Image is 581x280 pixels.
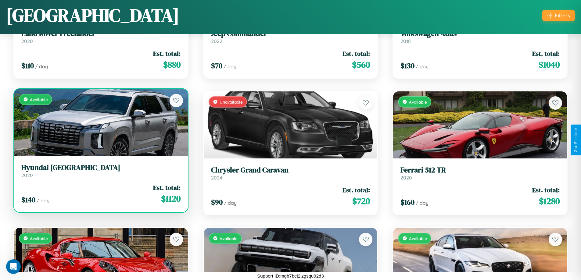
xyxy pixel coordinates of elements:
p: Support ID: mgb7bej2lzgsqu92d3 [257,272,324,280]
h3: Hyundai [GEOGRAPHIC_DATA] [21,163,181,172]
span: $ 70 [211,61,222,71]
span: $ 160 [400,197,414,207]
span: Available [30,236,48,241]
span: 2018 [400,38,411,44]
span: Est. total: [532,49,560,58]
span: $ 130 [400,61,414,71]
span: Available [409,99,427,105]
a: Chrysler Grand Caravan2024 [211,166,370,181]
h3: Jeep Commander [211,29,370,38]
span: Est. total: [153,49,181,58]
a: Land Rover Freelander2020 [21,29,181,44]
span: Est. total: [153,183,181,192]
span: $ 1120 [161,193,181,205]
span: 2024 [211,175,222,181]
span: Available [409,236,427,241]
span: $ 880 [163,58,181,71]
a: Volkswagen Atlas2018 [400,29,560,44]
h1: [GEOGRAPHIC_DATA] [6,3,179,28]
span: $ 1040 [539,58,560,71]
span: Est. total: [532,186,560,194]
button: Filters [542,10,575,21]
span: / day [224,63,236,69]
span: Available [220,236,238,241]
span: / day [224,200,237,206]
span: 2020 [400,175,412,181]
a: Hyundai [GEOGRAPHIC_DATA]2020 [21,163,181,178]
iframe: Intercom live chat [6,259,21,274]
span: $ 140 [21,195,35,205]
div: Give Feedback [574,128,578,152]
span: $ 90 [211,197,223,207]
a: Jeep Commander2022 [211,29,370,44]
h3: Volkswagen Atlas [400,29,560,38]
span: 2020 [21,172,33,178]
span: Est. total: [343,49,370,58]
span: / day [37,197,49,204]
span: 2020 [21,38,33,44]
span: / day [416,200,429,206]
h3: Land Rover Freelander [21,29,181,38]
h3: Chrysler Grand Caravan [211,166,370,175]
span: $ 110 [21,61,34,71]
div: Filters [555,12,570,19]
span: 2022 [211,38,222,44]
span: Unavailable [220,99,243,105]
span: $ 1280 [539,195,560,207]
a: Ferrari 512 TR2020 [400,166,560,181]
span: $ 560 [352,58,370,71]
span: Available [30,97,48,102]
span: Est. total: [343,186,370,194]
span: / day [35,63,48,69]
span: / day [416,63,429,69]
span: $ 720 [352,195,370,207]
h3: Ferrari 512 TR [400,166,560,175]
